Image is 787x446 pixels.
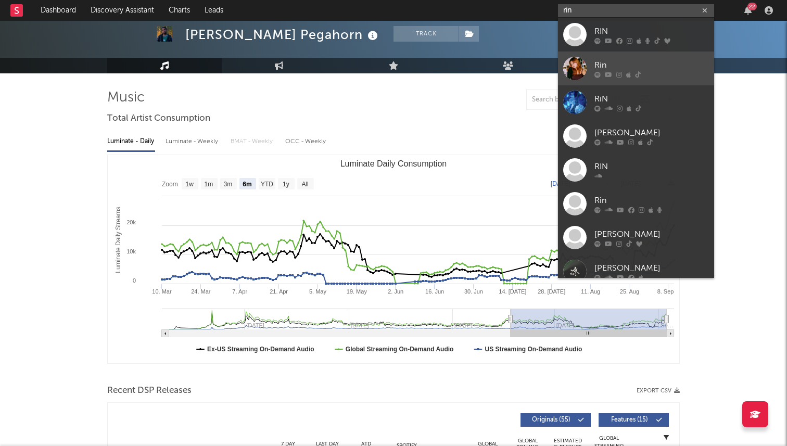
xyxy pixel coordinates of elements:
text: 24. Mar [191,288,211,295]
div: Rin [594,194,709,207]
span: Total Artist Consumption [107,112,210,125]
div: Luminate - Weekly [166,133,220,150]
button: Export CSV [637,388,680,394]
text: 7. Apr [232,288,247,295]
input: Search for artists [558,4,714,17]
text: 10k [126,248,136,254]
button: Track [393,26,459,42]
div: [PERSON_NAME] [594,126,709,139]
a: [PERSON_NAME] [558,221,714,254]
div: [PERSON_NAME] [594,228,709,240]
text: 21. Apr [270,288,288,295]
text: Global Streaming On-Demand Audio [346,346,454,353]
text: 10. Mar [152,288,172,295]
text: 0 [133,277,136,284]
text: 5. May [309,288,327,295]
div: RIN [594,25,709,37]
text: YTD [261,181,273,188]
div: Luminate - Daily [107,133,155,150]
text: 2. Jun [388,288,403,295]
text: Luminate Daily Consumption [340,159,447,168]
text: All [301,181,308,188]
text: 11. Aug [581,288,600,295]
text: 1w [186,181,194,188]
a: RiN [558,85,714,119]
text: [DATE] [551,180,570,187]
span: Recent DSP Releases [107,385,192,397]
div: Rin [594,59,709,71]
text: 1m [205,181,213,188]
button: Features(15) [599,413,669,427]
text: 14. [DATE] [499,288,526,295]
a: [PERSON_NAME] [558,254,714,288]
div: RIN [594,160,709,173]
text: 1y [283,181,289,188]
text: Se… [661,322,673,328]
svg: Luminate Daily Consumption [108,155,679,363]
div: OCC - Weekly [285,133,327,150]
text: 28. [DATE] [538,288,565,295]
button: Originals(55) [521,413,591,427]
a: Rin [558,52,714,85]
text: US Streaming On-Demand Audio [485,346,582,353]
text: 16. Jun [425,288,444,295]
a: Rin [558,187,714,221]
text: 3m [224,181,233,188]
div: [PERSON_NAME] [594,262,709,274]
text: 19. May [347,288,367,295]
a: [PERSON_NAME] [558,119,714,153]
div: RiN [594,93,709,105]
button: 22 [744,6,752,15]
div: 22 [747,3,757,10]
div: [PERSON_NAME] Pegahorn [185,26,380,43]
text: Luminate Daily Streams [115,207,122,273]
text: 25. Aug [620,288,639,295]
a: RIN [558,153,714,187]
text: Ex-US Streaming On-Demand Audio [207,346,314,353]
text: 6m [243,181,251,188]
span: Features ( 15 ) [605,417,653,423]
text: 30. Jun [464,288,483,295]
input: Search by song name or URL [527,96,637,104]
text: Zoom [162,181,178,188]
span: Originals ( 55 ) [527,417,575,423]
text: 8. Sep [657,288,674,295]
a: RIN [558,18,714,52]
text: 20k [126,219,136,225]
